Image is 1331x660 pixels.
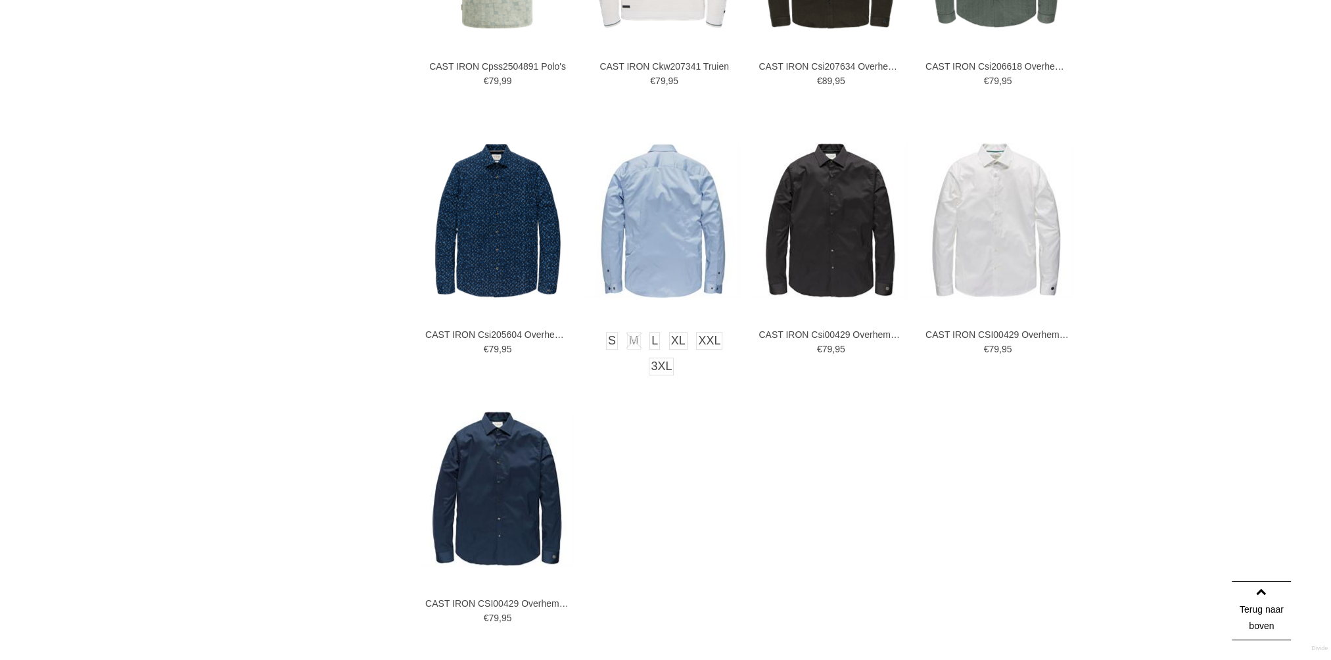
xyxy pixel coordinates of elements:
[984,76,989,86] span: €
[759,329,903,341] a: CAST IRON Csi00429 Overhemden
[425,60,570,72] a: CAST IRON Cpss2504891 Polo's
[499,76,502,86] span: ,
[668,76,678,86] span: 95
[989,344,999,354] span: 79
[1232,581,1291,640] a: Terug naar boven
[696,332,722,350] a: XXL
[822,344,833,354] span: 79
[586,143,740,298] img: CAST IRON Csi00429 Overhemden
[499,613,502,623] span: ,
[425,598,570,609] a: CAST IRON CSI00429 Overhemden
[488,76,499,86] span: 79
[999,344,1002,354] span: ,
[835,344,845,354] span: 95
[919,143,1073,298] img: CAST IRON CSI00429 Overhemden
[753,143,907,298] img: CAST IRON Csi00429 Overhemden
[832,344,835,354] span: ,
[655,76,666,86] span: 79
[502,613,512,623] span: 95
[499,344,502,354] span: ,
[502,344,512,354] span: 95
[502,76,512,86] span: 99
[650,76,655,86] span: €
[999,76,1002,86] span: ,
[817,344,822,354] span: €
[989,76,999,86] span: 79
[1002,76,1012,86] span: 95
[984,344,989,354] span: €
[835,76,845,86] span: 95
[484,344,489,354] span: €
[649,332,660,350] a: L
[425,329,570,341] a: CAST IRON Csi205604 Overhemden
[759,60,903,72] a: CAST IRON Csi207634 Overhemden
[484,76,489,86] span: €
[822,76,833,86] span: 89
[925,60,1070,72] a: CAST IRON Csi206618 Overhemden
[1311,640,1328,657] a: Divide
[606,332,618,350] a: S
[832,76,835,86] span: ,
[1002,344,1012,354] span: 95
[669,332,688,350] a: XL
[488,344,499,354] span: 79
[419,143,574,298] img: CAST IRON Csi205604 Overhemden
[419,412,574,566] img: CAST IRON CSI00429 Overhemden
[925,329,1070,341] a: CAST IRON CSI00429 Overhemden
[817,76,822,86] span: €
[488,613,499,623] span: 79
[484,613,489,623] span: €
[666,76,668,86] span: ,
[649,358,674,375] a: 3XL
[592,60,737,72] a: CAST IRON Ckw207341 Truien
